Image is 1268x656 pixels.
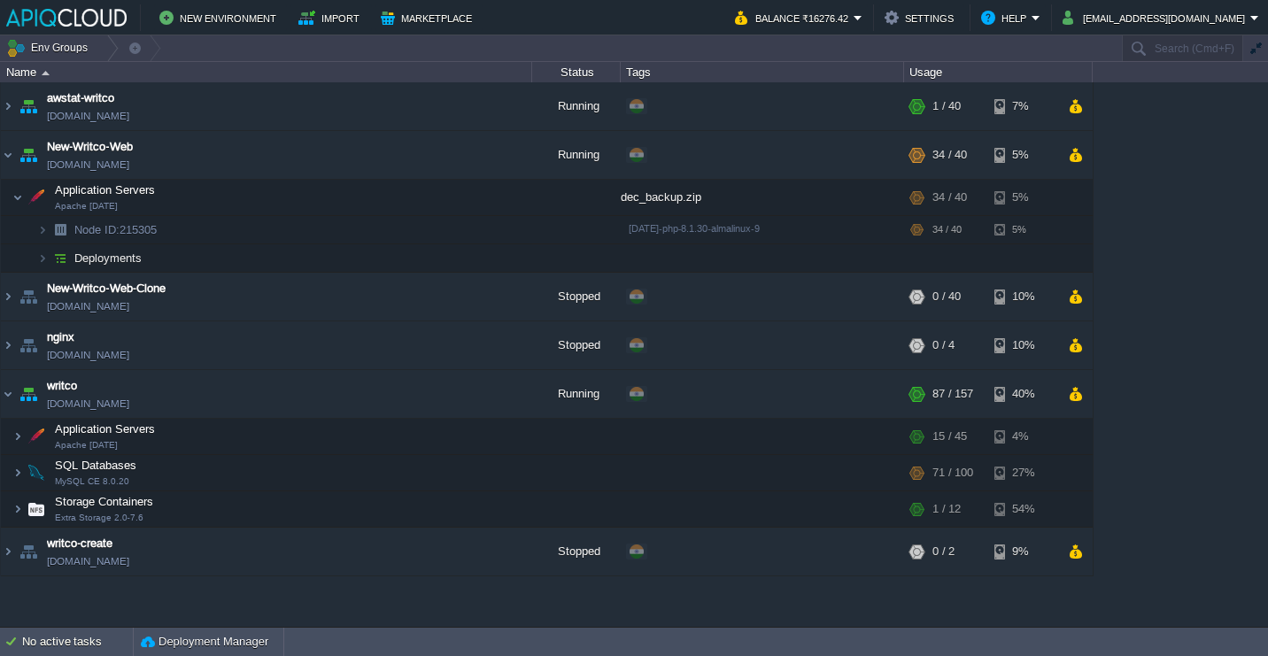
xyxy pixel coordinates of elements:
[994,491,1052,527] div: 54%
[12,419,23,454] img: AMDAwAAAACH5BAEAAAAALAAAAAABAAEAAAICRAEAOw==
[629,223,760,234] span: [DATE]-php-8.1.30-almalinux-9
[1,370,15,418] img: AMDAwAAAACH5BAEAAAAALAAAAAABAAEAAAICRAEAOw==
[622,62,903,82] div: Tags
[1,321,15,369] img: AMDAwAAAACH5BAEAAAAALAAAAAABAAEAAAICRAEAOw==
[24,180,49,215] img: AMDAwAAAACH5BAEAAAAALAAAAAABAAEAAAICRAEAOw==
[141,633,268,651] button: Deployment Manager
[12,455,23,490] img: AMDAwAAAACH5BAEAAAAALAAAAAABAAEAAAICRAEAOw==
[47,395,129,413] a: [DOMAIN_NAME]
[532,321,621,369] div: Stopped
[381,7,477,28] button: Marketplace
[994,180,1052,215] div: 5%
[47,280,166,297] a: New-Writco-Web-Clone
[994,82,1052,130] div: 7%
[47,346,129,364] a: [DOMAIN_NAME]
[53,459,139,472] a: SQL DatabasesMySQL CE 8.0.20
[735,7,854,28] button: Balance ₹16276.42
[12,180,23,215] img: AMDAwAAAACH5BAEAAAAALAAAAAABAAEAAAICRAEAOw==
[47,89,114,107] a: awstat-writco
[932,216,962,243] div: 34 / 40
[1,131,15,179] img: AMDAwAAAACH5BAEAAAAALAAAAAABAAEAAAICRAEAOw==
[932,419,967,454] div: 15 / 45
[621,180,904,215] div: dec_backup.zip
[16,321,41,369] img: AMDAwAAAACH5BAEAAAAALAAAAAABAAEAAAICRAEAOw==
[47,535,112,552] a: writco-create
[994,216,1052,243] div: 5%
[885,7,959,28] button: Settings
[53,183,158,197] a: Application ServersApache [DATE]
[1063,7,1250,28] button: [EMAIL_ADDRESS][DOMAIN_NAME]
[48,216,73,243] img: AMDAwAAAACH5BAEAAAAALAAAAAABAAEAAAICRAEAOw==
[994,321,1052,369] div: 10%
[6,35,94,60] button: Env Groups
[1,82,15,130] img: AMDAwAAAACH5BAEAAAAALAAAAAABAAEAAAICRAEAOw==
[533,62,620,82] div: Status
[74,223,120,236] span: Node ID:
[994,131,1052,179] div: 5%
[532,528,621,575] div: Stopped
[532,131,621,179] div: Running
[932,455,973,490] div: 71 / 100
[932,321,955,369] div: 0 / 4
[47,328,74,346] a: nginx
[16,273,41,320] img: AMDAwAAAACH5BAEAAAAALAAAAAABAAEAAAICRAEAOw==
[532,82,621,130] div: Running
[53,182,158,197] span: Application Servers
[37,244,48,272] img: AMDAwAAAACH5BAEAAAAALAAAAAABAAEAAAICRAEAOw==
[932,491,961,527] div: 1 / 12
[994,419,1052,454] div: 4%
[42,71,50,75] img: AMDAwAAAACH5BAEAAAAALAAAAAABAAEAAAICRAEAOw==
[905,62,1092,82] div: Usage
[73,251,144,266] a: Deployments
[73,222,159,237] span: 215305
[53,422,158,436] a: Application ServersApache [DATE]
[994,528,1052,575] div: 9%
[47,138,133,156] a: New-Writco-Web
[932,370,973,418] div: 87 / 157
[47,156,129,174] a: [DOMAIN_NAME]
[53,494,156,509] span: Storage Containers
[6,9,127,27] img: APIQCloud
[532,273,621,320] div: Stopped
[55,513,143,523] span: Extra Storage 2.0-7.6
[16,370,41,418] img: AMDAwAAAACH5BAEAAAAALAAAAAABAAEAAAICRAEAOw==
[932,273,961,320] div: 0 / 40
[159,7,282,28] button: New Environment
[55,440,118,451] span: Apache [DATE]
[16,82,41,130] img: AMDAwAAAACH5BAEAAAAALAAAAAABAAEAAAICRAEAOw==
[47,297,129,315] a: [DOMAIN_NAME]
[24,491,49,527] img: AMDAwAAAACH5BAEAAAAALAAAAAABAAEAAAICRAEAOw==
[1,273,15,320] img: AMDAwAAAACH5BAEAAAAALAAAAAABAAEAAAICRAEAOw==
[932,180,967,215] div: 34 / 40
[16,131,41,179] img: AMDAwAAAACH5BAEAAAAALAAAAAABAAEAAAICRAEAOw==
[55,201,118,212] span: Apache [DATE]
[24,419,49,454] img: AMDAwAAAACH5BAEAAAAALAAAAAABAAEAAAICRAEAOw==
[932,82,961,130] div: 1 / 40
[932,131,967,179] div: 34 / 40
[298,7,365,28] button: Import
[994,370,1052,418] div: 40%
[932,528,955,575] div: 0 / 2
[994,273,1052,320] div: 10%
[48,244,73,272] img: AMDAwAAAACH5BAEAAAAALAAAAAABAAEAAAICRAEAOw==
[47,107,129,125] a: [DOMAIN_NAME]
[53,458,139,473] span: SQL Databases
[532,370,621,418] div: Running
[55,476,129,487] span: MySQL CE 8.0.20
[37,216,48,243] img: AMDAwAAAACH5BAEAAAAALAAAAAABAAEAAAICRAEAOw==
[12,491,23,527] img: AMDAwAAAACH5BAEAAAAALAAAAAABAAEAAAICRAEAOw==
[53,495,156,508] a: Storage ContainersExtra Storage 2.0-7.6
[2,62,531,82] div: Name
[24,455,49,490] img: AMDAwAAAACH5BAEAAAAALAAAAAABAAEAAAICRAEAOw==
[994,455,1052,490] div: 27%
[47,377,77,395] a: writco
[73,222,159,237] a: Node ID:215305
[16,528,41,575] img: AMDAwAAAACH5BAEAAAAALAAAAAABAAEAAAICRAEAOw==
